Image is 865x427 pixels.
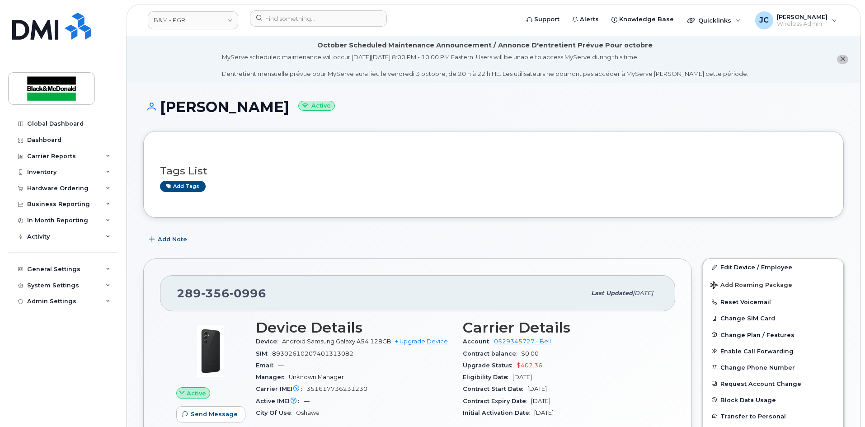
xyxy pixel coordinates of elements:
a: Add tags [160,181,206,192]
span: Contract Start Date [463,385,527,392]
a: + Upgrade Device [395,338,448,345]
span: SIM [256,350,272,357]
button: close notification [837,55,848,64]
button: Add Note [143,231,195,248]
a: 0529345727 - Bell [494,338,551,345]
span: Send Message [191,410,238,418]
span: Change Plan / Features [720,331,794,338]
span: Last updated [591,290,633,296]
span: — [278,362,284,369]
span: 289 [177,286,266,300]
a: Edit Device / Employee [703,259,843,275]
span: $0.00 [521,350,539,357]
span: [DATE] [512,374,532,380]
span: 351617736231230 [306,385,367,392]
span: Android Samsung Galaxy A54 128GB [282,338,391,345]
button: Reset Voicemail [703,294,843,310]
span: Device [256,338,282,345]
h3: Tags List [160,165,827,177]
span: [DATE] [527,385,547,392]
span: Active IMEI [256,398,304,404]
span: [DATE] [633,290,653,296]
button: Transfer to Personal [703,408,843,424]
span: Contract balance [463,350,521,357]
span: Carrier IMEI [256,385,306,392]
span: Eligibility Date [463,374,512,380]
h1: [PERSON_NAME] [143,99,844,115]
img: image20231002-3703462-17nx3v8.jpeg [183,324,238,378]
span: 356 [201,286,230,300]
span: Email [256,362,278,369]
span: Account [463,338,494,345]
span: Oshawa [296,409,320,416]
div: MyServe scheduled maintenance will occur [DATE][DATE] 8:00 PM - 10:00 PM Eastern. Users will be u... [222,53,748,78]
h3: Carrier Details [463,319,659,336]
span: $402.36 [517,362,542,369]
span: [DATE] [534,409,554,416]
span: Enable Call Forwarding [720,347,794,354]
span: Add Note [158,235,187,244]
button: Change Plan / Features [703,327,843,343]
span: Contract Expiry Date [463,398,531,404]
small: Active [298,101,335,111]
button: Block Data Usage [703,392,843,408]
h3: Device Details [256,319,452,336]
button: Change SIM Card [703,310,843,326]
span: Active [187,389,206,398]
button: Send Message [176,406,245,422]
button: Enable Call Forwarding [703,343,843,359]
div: October Scheduled Maintenance Announcement / Annonce D'entretient Prévue Pour octobre [317,41,653,50]
span: Upgrade Status [463,362,517,369]
button: Change Phone Number [703,359,843,375]
span: Initial Activation Date [463,409,534,416]
span: 0996 [230,286,266,300]
button: Add Roaming Package [703,275,843,294]
span: City Of Use [256,409,296,416]
span: [DATE] [531,398,550,404]
span: Unknown Manager [289,374,344,380]
span: 89302610207401313082 [272,350,353,357]
span: Add Roaming Package [710,282,792,290]
span: Manager [256,374,289,380]
span: — [304,398,310,404]
button: Request Account Change [703,375,843,392]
